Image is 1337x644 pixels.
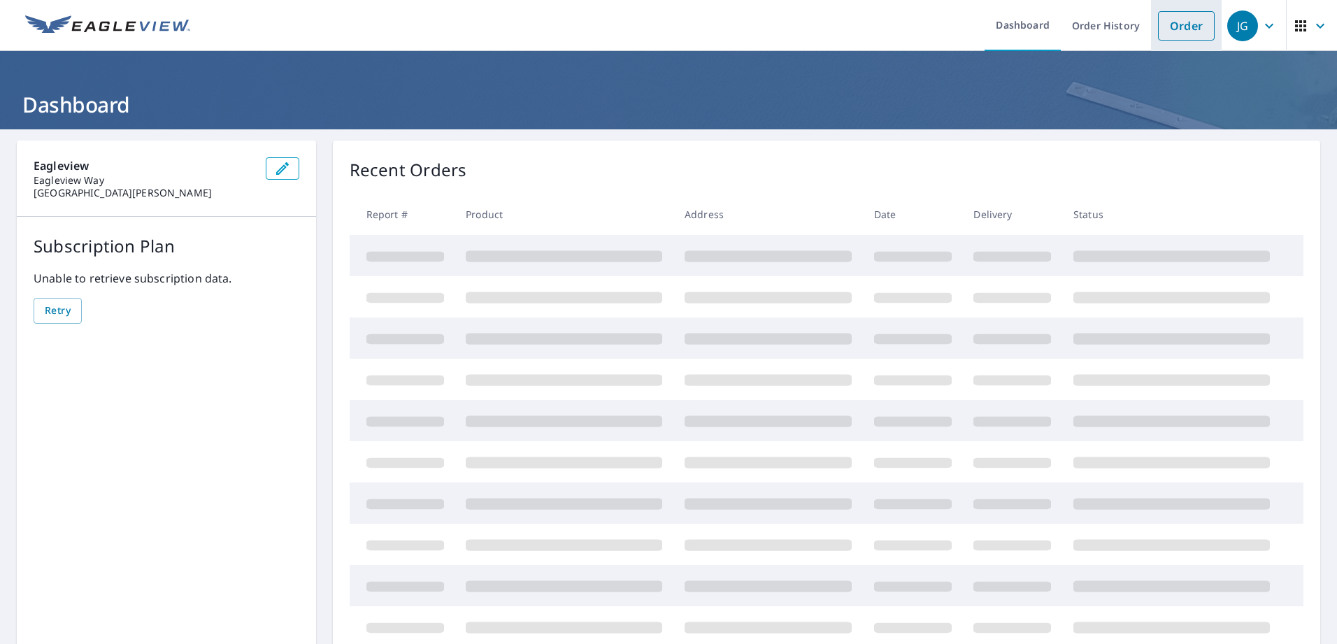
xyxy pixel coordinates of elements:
p: Unable to retrieve subscription data. [34,270,299,287]
th: Report # [350,194,455,235]
p: Subscription Plan [34,234,299,259]
button: Retry [34,298,82,324]
div: JG [1227,10,1258,41]
p: Eagleview Way [34,174,255,187]
img: EV Logo [25,15,190,36]
th: Address [673,194,863,235]
h1: Dashboard [17,90,1320,119]
span: Retry [45,302,71,320]
th: Date [863,194,963,235]
p: Recent Orders [350,157,467,183]
p: Eagleview [34,157,255,174]
th: Delivery [962,194,1062,235]
p: [GEOGRAPHIC_DATA][PERSON_NAME] [34,187,255,199]
a: Order [1158,11,1215,41]
th: Status [1062,194,1281,235]
th: Product [455,194,673,235]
